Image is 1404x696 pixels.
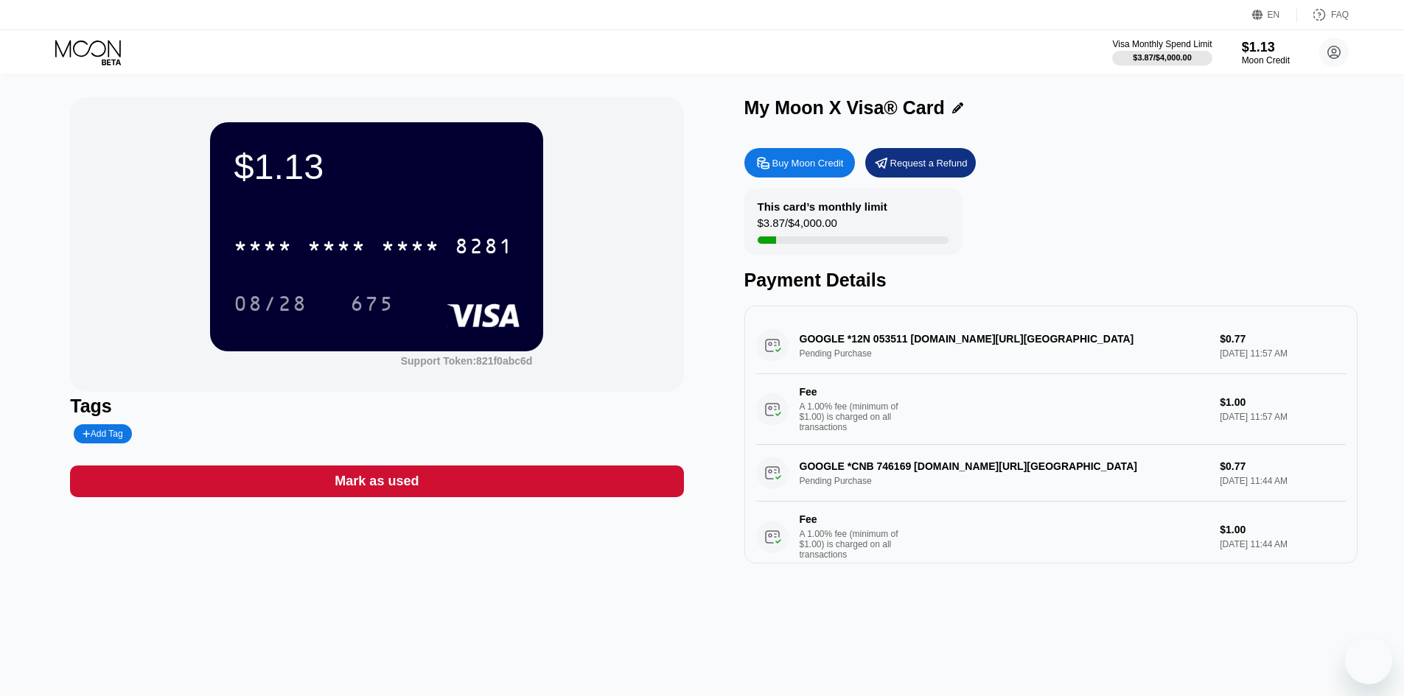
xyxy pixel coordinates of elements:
div: Request a Refund [865,148,976,177]
div: 08/28 [223,285,318,322]
div: $3.87 / $4,000.00 [1133,53,1192,62]
div: A 1.00% fee (minimum of $1.00) is charged on all transactions [800,401,910,432]
div: Support Token:821f0abc6d [401,355,533,367]
div: A 1.00% fee (minimum of $1.00) is charged on all transactions [800,529,910,560]
div: Fee [800,513,903,525]
div: Support Token: 821f0abc6d [401,355,533,367]
div: FAQ [1331,10,1349,20]
div: Add Tag [74,424,131,443]
div: $1.00 [1220,396,1345,408]
div: This card’s monthly limit [758,200,887,213]
div: $1.00 [1220,524,1345,535]
div: Tags [70,396,683,417]
iframe: Nút để khởi chạy cửa sổ nhắn tin [1345,637,1392,684]
div: $1.13Moon Credit [1242,40,1290,66]
div: 675 [350,294,394,317]
div: Mark as used [335,473,419,490]
div: FeeA 1.00% fee (minimum of $1.00) is charged on all transactions$1.00[DATE] 11:44 AM [756,502,1346,572]
div: $1.13 [234,146,520,187]
div: $1.13 [1242,40,1290,55]
div: FAQ [1297,7,1349,22]
div: 675 [339,285,405,322]
div: [DATE] 11:44 AM [1220,539,1345,549]
div: Fee [800,386,903,398]
div: EN [1268,10,1280,20]
div: Visa Monthly Spend Limit [1112,39,1212,49]
div: Request a Refund [890,157,968,169]
div: 8281 [455,236,514,260]
div: Mark as used [70,465,683,497]
div: Buy Moon Credit [772,157,844,169]
div: Add Tag [83,429,122,439]
div: $3.87 / $4,000.00 [758,217,837,236]
div: Moon Credit [1242,55,1290,66]
div: Buy Moon Credit [744,148,855,177]
div: [DATE] 11:57 AM [1220,412,1345,422]
div: Payment Details [744,270,1358,291]
div: FeeA 1.00% fee (minimum of $1.00) is charged on all transactions$1.00[DATE] 11:57 AM [756,374,1346,445]
div: My Moon X Visa® Card [744,97,945,119]
div: 08/28 [234,294,307,317]
div: Visa Monthly Spend Limit$3.87/$4,000.00 [1112,39,1212,66]
div: EN [1252,7,1297,22]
